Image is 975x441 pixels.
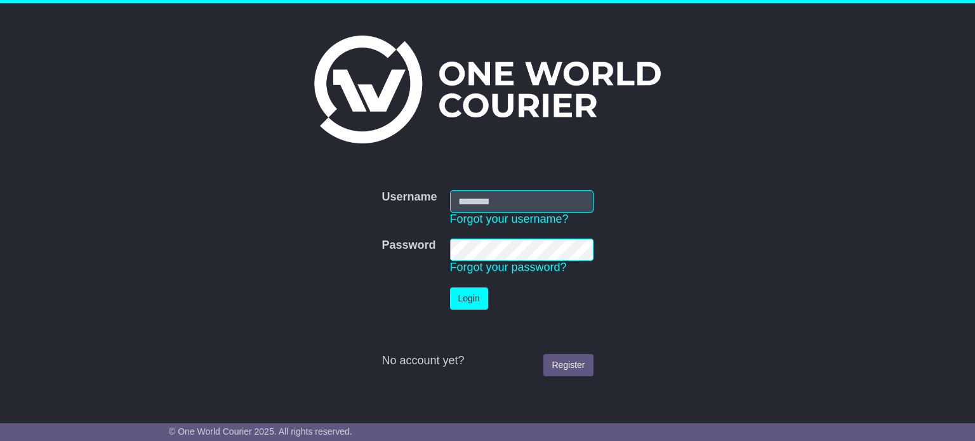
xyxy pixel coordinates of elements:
[450,287,488,310] button: Login
[381,190,437,204] label: Username
[450,213,569,225] a: Forgot your username?
[543,354,593,376] a: Register
[381,354,593,368] div: No account yet?
[381,239,435,253] label: Password
[450,261,567,273] a: Forgot your password?
[314,36,661,143] img: One World
[169,426,352,437] span: © One World Courier 2025. All rights reserved.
